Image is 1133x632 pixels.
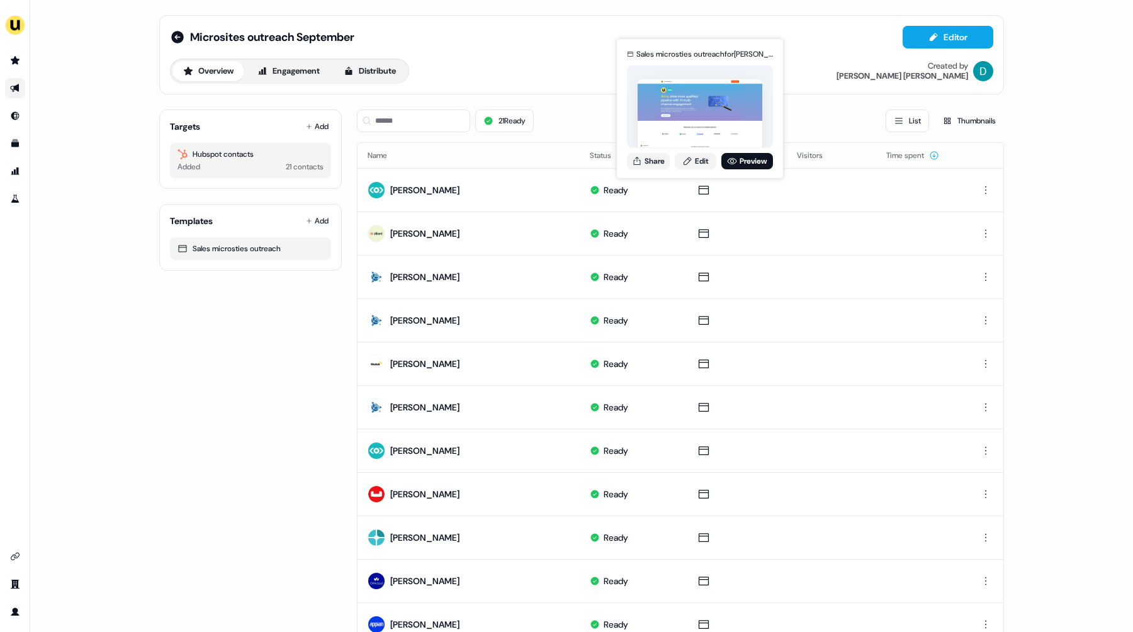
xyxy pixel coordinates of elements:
div: [PERSON_NAME] [390,314,459,327]
a: Edit [675,153,716,169]
button: Engagement [247,61,330,81]
a: Go to attribution [5,161,25,181]
div: Ready [604,401,628,414]
div: [PERSON_NAME] [390,271,459,283]
div: [PERSON_NAME] [390,618,459,631]
a: Go to templates [5,133,25,154]
div: Templates [170,215,213,227]
button: Add [303,118,331,135]
a: Go to prospects [5,50,25,71]
button: Distribute [333,61,407,81]
div: [PERSON_NAME] [390,531,459,544]
button: Name [368,144,402,167]
div: Ready [604,271,628,283]
div: Ready [604,444,628,457]
div: [PERSON_NAME] [390,184,459,196]
div: Ready [604,488,628,500]
button: Editor [903,26,993,48]
button: 21Ready [475,110,534,132]
button: Overview [172,61,244,81]
img: David [973,61,993,81]
a: Preview [721,153,773,169]
div: Added [178,161,200,173]
div: Ready [604,358,628,370]
div: [PERSON_NAME] [390,575,459,587]
div: [PERSON_NAME] [390,401,459,414]
button: Add [303,212,331,230]
div: Ready [604,575,628,587]
div: Ready [604,618,628,631]
div: Sales microsties outreach [178,242,324,255]
div: Ready [604,184,628,196]
div: Created by [928,61,968,71]
div: [PERSON_NAME] [390,227,459,240]
div: Sales microsties outreach for [PERSON_NAME] [636,48,773,60]
a: Go to Inbound [5,106,25,126]
button: List [886,110,929,132]
div: 21 contacts [286,161,324,173]
div: [PERSON_NAME] [390,488,459,500]
div: Ready [604,227,628,240]
a: Go to integrations [5,546,25,567]
button: Time spent [886,144,939,167]
div: [PERSON_NAME] [390,358,459,370]
div: Hubspot contacts [178,148,324,161]
a: Go to profile [5,602,25,622]
button: Visitors [797,144,838,167]
a: Editor [903,32,993,45]
button: Status [590,144,626,167]
div: [PERSON_NAME] [PERSON_NAME] [837,71,968,81]
div: [PERSON_NAME] [390,444,459,457]
div: Ready [604,531,628,544]
button: Share [627,153,670,169]
span: Microsites outreach September [190,30,354,45]
button: Thumbnails [934,110,1004,132]
a: Go to experiments [5,189,25,209]
img: asset preview [638,79,762,149]
a: Go to team [5,574,25,594]
a: Go to outbound experience [5,78,25,98]
div: Ready [604,314,628,327]
div: Targets [170,120,200,133]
